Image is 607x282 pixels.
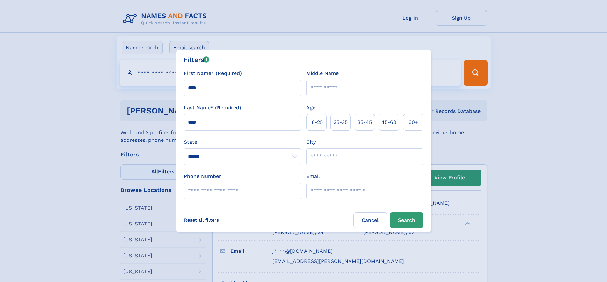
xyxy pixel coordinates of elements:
[184,55,210,65] div: Filters
[306,138,316,146] label: City
[306,104,315,112] label: Age
[306,70,339,77] label: Middle Name
[184,70,242,77] label: First Name* (Required)
[306,173,320,180] label: Email
[184,138,301,146] label: State
[184,173,221,180] label: Phone Number
[381,119,396,126] span: 45‑60
[390,212,423,228] button: Search
[353,212,387,228] label: Cancel
[408,119,418,126] span: 60+
[334,119,348,126] span: 25‑35
[184,104,241,112] label: Last Name* (Required)
[180,212,223,228] label: Reset all filters
[310,119,323,126] span: 18‑25
[358,119,372,126] span: 35‑45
